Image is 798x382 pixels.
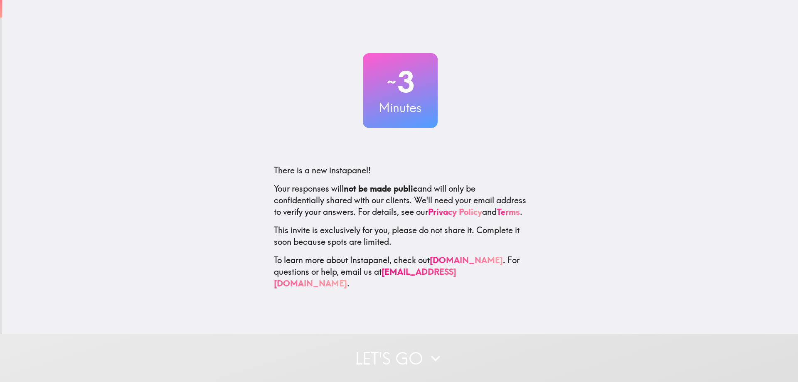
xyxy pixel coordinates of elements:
[274,183,527,218] p: Your responses will and will only be confidentially shared with our clients. We'll need your emai...
[344,183,417,194] b: not be made public
[274,254,527,289] p: To learn more about Instapanel, check out . For questions or help, email us at .
[430,255,503,265] a: [DOMAIN_NAME]
[274,224,527,248] p: This invite is exclusively for you, please do not share it. Complete it soon because spots are li...
[497,207,520,217] a: Terms
[363,65,438,99] h2: 3
[363,99,438,116] h3: Minutes
[428,207,482,217] a: Privacy Policy
[274,266,456,288] a: [EMAIL_ADDRESS][DOMAIN_NAME]
[386,69,397,94] span: ~
[274,165,371,175] span: There is a new instapanel!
